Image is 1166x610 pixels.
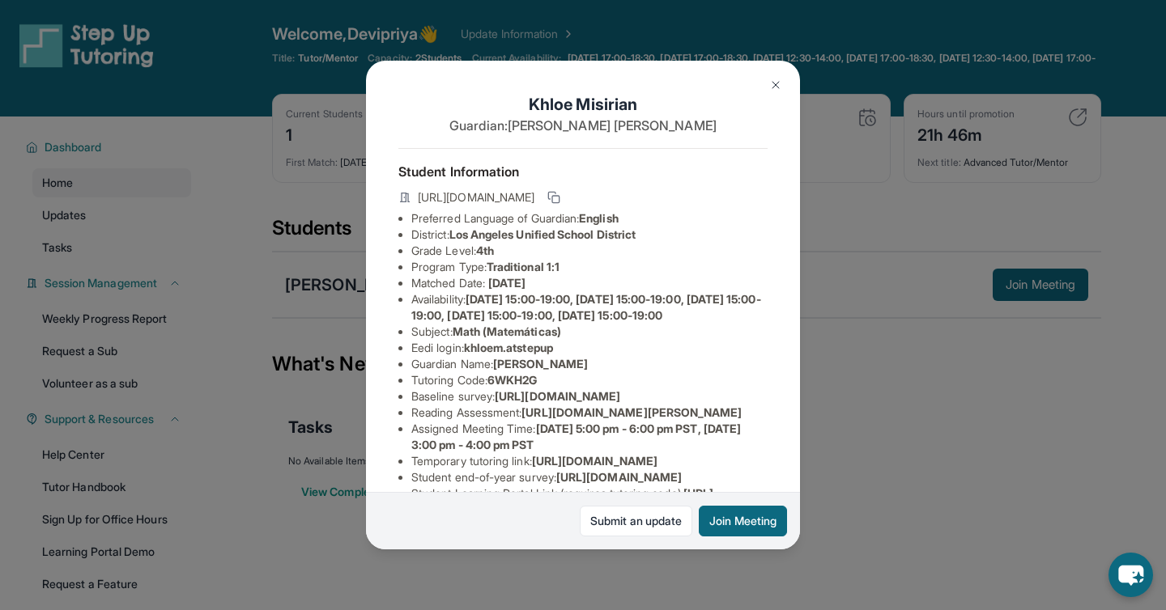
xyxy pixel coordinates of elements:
[411,292,761,322] span: [DATE] 15:00-19:00, [DATE] 15:00-19:00, [DATE] 15:00-19:00, [DATE] 15:00-19:00, [DATE] 15:00-19:00
[411,243,768,259] li: Grade Level:
[769,78,782,91] img: Close Icon
[411,259,768,275] li: Program Type:
[398,93,768,116] h1: Khloe Misirian
[411,356,768,372] li: Guardian Name :
[411,372,768,388] li: Tutoring Code :
[411,388,768,405] li: Baseline survey :
[487,373,537,387] span: 6WKH2G
[411,340,768,356] li: Eedi login :
[418,189,534,205] span: [URL][DOMAIN_NAME]
[411,324,768,340] li: Subject :
[521,405,742,419] span: [URL][DOMAIN_NAME][PERSON_NAME]
[579,211,619,225] span: English
[493,357,588,371] span: [PERSON_NAME]
[488,276,526,290] span: [DATE]
[453,324,561,338] span: Math (Matemáticas)
[476,244,494,257] span: 4th
[411,405,768,421] li: Reading Assessment :
[544,188,564,207] button: Copy link
[411,485,768,518] li: Student Learning Portal Link (requires tutoring code) :
[699,506,787,536] button: Join Meeting
[411,421,741,451] span: [DATE] 5:00 pm - 6:00 pm PST, [DATE] 3:00 pm - 4:00 pm PST
[411,291,768,324] li: Availability:
[411,453,768,469] li: Temporary tutoring link :
[398,162,768,181] h4: Student Information
[449,227,636,241] span: Los Angeles Unified School District
[411,227,768,243] li: District:
[398,116,768,135] p: Guardian: [PERSON_NAME] [PERSON_NAME]
[580,506,692,536] a: Submit an update
[556,470,682,484] span: [URL][DOMAIN_NAME]
[495,389,620,403] span: [URL][DOMAIN_NAME]
[411,210,768,227] li: Preferred Language of Guardian:
[532,454,657,468] span: [URL][DOMAIN_NAME]
[1109,553,1153,597] button: chat-button
[487,260,560,273] span: Traditional 1:1
[464,341,553,354] span: khloem.atstepup
[411,275,768,291] li: Matched Date:
[411,469,768,485] li: Student end-of-year survey :
[411,421,768,453] li: Assigned Meeting Time :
